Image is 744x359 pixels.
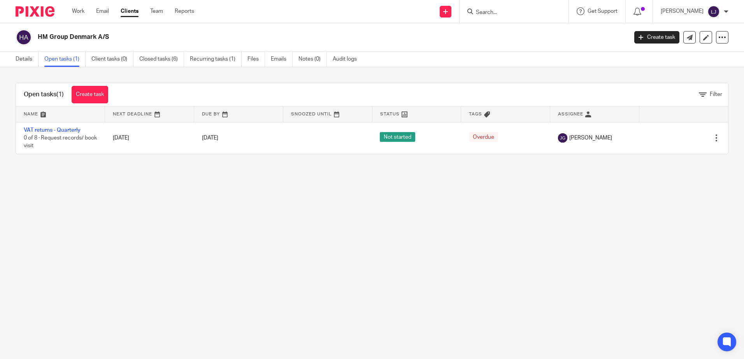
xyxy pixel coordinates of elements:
span: (1) [56,91,64,98]
a: Notes (0) [298,52,327,67]
span: [PERSON_NAME] [569,134,612,142]
p: [PERSON_NAME] [661,7,704,15]
a: Team [150,7,163,15]
span: 0 of 8 · Request records/ book visit [24,135,97,149]
span: Overdue [469,132,498,142]
h2: HM Group Denmark A/S [38,33,505,41]
a: Audit logs [333,52,363,67]
span: [DATE] [202,135,218,141]
a: Work [72,7,84,15]
input: Search [475,9,545,16]
a: Recurring tasks (1) [190,52,242,67]
span: Tags [469,112,482,116]
span: Snoozed Until [291,112,332,116]
span: Get Support [588,9,618,14]
a: Open tasks (1) [44,52,86,67]
a: Email [96,7,109,15]
a: Reports [175,7,194,15]
a: Clients [121,7,139,15]
a: Client tasks (0) [91,52,133,67]
a: Create task [72,86,108,103]
span: Status [380,112,400,116]
span: Filter [710,92,722,97]
a: Files [247,52,265,67]
td: [DATE] [105,122,194,154]
a: Create task [634,31,679,44]
span: Not started [380,132,415,142]
a: Emails [271,52,293,67]
a: VAT returns - Quarterly [24,127,81,133]
h1: Open tasks [24,91,64,99]
img: Pixie [16,6,54,17]
img: svg%3E [707,5,720,18]
img: svg%3E [16,29,32,45]
a: Closed tasks (6) [139,52,184,67]
a: Details [16,52,39,67]
img: svg%3E [558,133,567,143]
